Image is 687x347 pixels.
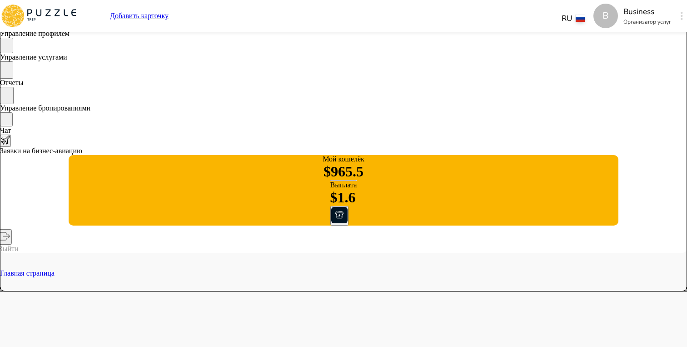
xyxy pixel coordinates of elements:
a: Добавить карточку [110,12,169,20]
p: Организатор услуг [623,18,671,26]
p: Мой кошелёк [323,155,364,163]
h1: $ 965.5 [324,163,363,180]
p: Выплата [330,181,357,189]
h1: $1.6 [330,189,357,206]
p: Business [623,6,671,18]
div: B [593,4,618,28]
img: lang [576,15,585,22]
p: RU [562,13,572,25]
